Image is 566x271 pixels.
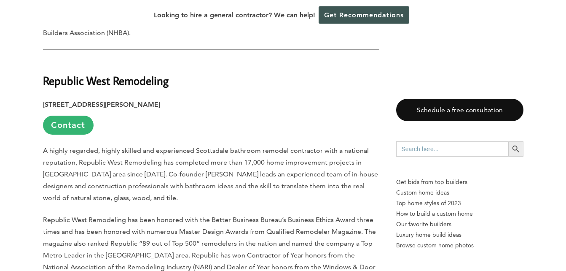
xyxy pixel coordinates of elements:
strong: Republic West Remodeling [43,73,169,88]
a: Schedule a free consultation [396,99,523,121]
strong: [STREET_ADDRESS][PERSON_NAME] [43,100,160,108]
a: Luxury home build ideas [396,230,523,240]
a: Contact [43,116,94,135]
svg: Search [511,144,520,154]
a: Custom home ideas [396,187,523,198]
a: Our favorite builders [396,219,523,230]
p: Get bids from top builders [396,177,523,187]
p: A highly regarded, highly skilled and experienced Scottsdale bathroom remodel contractor with a n... [43,145,379,204]
a: Get Recommendations [319,6,409,24]
a: Top home styles of 2023 [396,198,523,209]
a: Browse custom home photos [396,240,523,251]
input: Search here... [396,141,508,157]
a: How to build a custom home [396,209,523,219]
